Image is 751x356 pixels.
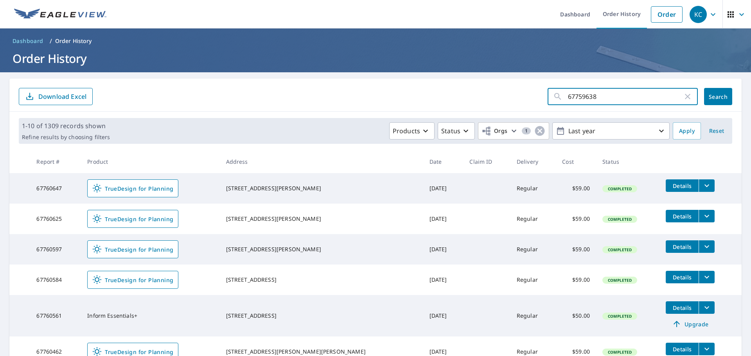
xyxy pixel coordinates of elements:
div: KC [690,6,707,23]
td: Inform Essentials+ [81,295,219,336]
a: Order [651,6,683,23]
p: Last year [565,124,657,138]
button: detailsBtn-67760625 [666,210,699,222]
td: Regular [510,295,556,336]
button: Last year [552,122,670,140]
button: filesDropdownBtn-67760462 [699,343,715,355]
th: Delivery [510,150,556,173]
a: TrueDesign for Planning [87,210,178,228]
li: / [50,36,52,46]
td: [DATE] [423,204,464,234]
input: Address, Report #, Claim ID, etc. [568,86,683,107]
button: filesDropdownBtn-67760597 [699,240,715,253]
span: Completed [603,277,636,283]
p: Status [441,126,460,136]
button: detailsBtn-67760561 [666,301,699,314]
th: Date [423,150,464,173]
td: $59.00 [556,234,596,265]
button: Download Excel [19,88,93,105]
td: 67760647 [30,173,81,204]
span: Completed [603,186,636,191]
button: detailsBtn-67760584 [666,271,699,283]
button: detailsBtn-67760647 [666,179,699,192]
button: Reset [704,122,729,140]
button: Products [389,122,435,140]
button: Orgs1 [478,122,549,140]
span: Completed [603,216,636,222]
span: Completed [603,313,636,319]
div: [STREET_ADDRESS][PERSON_NAME][PERSON_NAME] [226,348,417,356]
td: [DATE] [423,265,464,295]
a: TrueDesign for Planning [87,240,178,258]
td: $59.00 [556,204,596,234]
div: [STREET_ADDRESS][PERSON_NAME] [226,245,417,253]
span: Details [670,304,694,311]
div: [STREET_ADDRESS][PERSON_NAME] [226,215,417,223]
button: filesDropdownBtn-67760625 [699,210,715,222]
p: Download Excel [38,92,86,101]
p: 1-10 of 1309 records shown [22,121,110,131]
span: Details [670,345,694,353]
button: detailsBtn-67760462 [666,343,699,355]
div: [STREET_ADDRESS] [226,312,417,320]
span: Apply [679,126,695,136]
td: $50.00 [556,295,596,336]
td: 67760584 [30,265,81,295]
span: Reset [707,126,726,136]
td: Regular [510,204,556,234]
span: TrueDesign for Planning [92,275,173,284]
button: Status [438,122,475,140]
button: filesDropdownBtn-67760647 [699,179,715,192]
p: Products [393,126,420,136]
span: Details [670,243,694,250]
td: 67760597 [30,234,81,265]
div: [STREET_ADDRESS] [226,276,417,284]
span: TrueDesign for Planning [92,214,173,224]
span: TrueDesign for Planning [92,245,173,254]
td: [DATE] [423,295,464,336]
a: TrueDesign for Planning [87,271,178,289]
td: 67760561 [30,295,81,336]
span: Details [670,213,694,220]
button: Search [704,88,732,105]
th: Product [81,150,219,173]
button: filesDropdownBtn-67760584 [699,271,715,283]
a: Upgrade [666,318,715,330]
nav: breadcrumb [9,35,742,47]
td: [DATE] [423,173,464,204]
span: TrueDesign for Planning [92,184,173,193]
th: Report # [30,150,81,173]
span: Upgrade [670,319,710,329]
th: Cost [556,150,596,173]
span: Orgs [482,126,508,136]
th: Address [220,150,423,173]
td: Regular [510,234,556,265]
a: Dashboard [9,35,47,47]
td: [DATE] [423,234,464,265]
span: Search [710,93,726,100]
button: filesDropdownBtn-67760561 [699,301,715,314]
button: Apply [673,122,701,140]
td: Regular [510,265,556,295]
div: [STREET_ADDRESS][PERSON_NAME] [226,184,417,192]
td: Regular [510,173,556,204]
span: 1 [522,128,531,134]
span: Details [670,274,694,281]
td: $59.00 [556,173,596,204]
button: detailsBtn-67760597 [666,240,699,253]
p: Order History [55,37,92,45]
span: Details [670,182,694,190]
th: Status [596,150,659,173]
a: TrueDesign for Planning [87,179,178,197]
h1: Order History [9,50,742,66]
span: Completed [603,247,636,252]
span: Completed [603,349,636,355]
td: $59.00 [556,265,596,295]
span: Dashboard [13,37,43,45]
th: Claim ID [463,150,510,173]
img: EV Logo [14,9,106,20]
td: 67760625 [30,204,81,234]
p: Refine results by choosing filters [22,134,110,141]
